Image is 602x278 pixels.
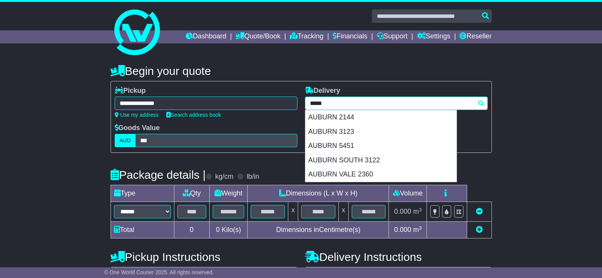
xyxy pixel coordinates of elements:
td: Dimensions (L x W x H) [248,185,389,202]
a: Support [377,30,408,43]
div: AUBURN 5451 [305,139,457,153]
td: x [288,202,298,222]
a: Use my address [115,112,159,118]
div: AUBURN 2144 [305,110,457,125]
h4: Delivery Instructions [305,251,492,263]
span: m [413,226,422,234]
a: Financials [333,30,367,43]
td: Qty [174,185,209,202]
td: 0 [174,222,209,238]
a: Reseller [460,30,491,43]
a: Add new item [476,226,483,234]
label: kg/cm [215,173,233,181]
a: Remove this item [476,208,483,215]
div: AUBURN VALE 2360 [305,167,457,182]
div: AUBURN 3123 [305,125,457,139]
span: 0.000 [394,208,411,215]
span: © One World Courier 2025. All rights reserved. [104,269,214,275]
h4: Begin your quote [111,65,492,77]
a: Tracking [290,30,323,43]
td: x [338,202,348,222]
td: Weight [209,185,248,202]
a: Settings [417,30,450,43]
h4: Pickup Instructions [111,251,297,263]
a: Quote/Book [235,30,280,43]
td: Total [111,222,174,238]
label: Goods Value [115,124,160,132]
h4: Package details | [111,168,206,181]
sup: 3 [419,207,422,213]
label: AUD [115,134,136,147]
div: AUBURN SOUTH 3122 [305,153,457,168]
label: lb/in [246,173,259,181]
label: Delivery [305,87,340,95]
sup: 3 [419,225,422,231]
typeahead: Please provide city [305,97,488,110]
td: Dimensions in Centimetre(s) [248,222,389,238]
span: 0 [216,226,220,234]
a: Dashboard [186,30,226,43]
td: Kilo(s) [209,222,248,238]
td: Volume [389,185,427,202]
label: Pickup [115,87,146,95]
span: 0.000 [394,226,411,234]
span: m [413,208,422,215]
a: Search address book [166,112,221,118]
td: Type [111,185,174,202]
